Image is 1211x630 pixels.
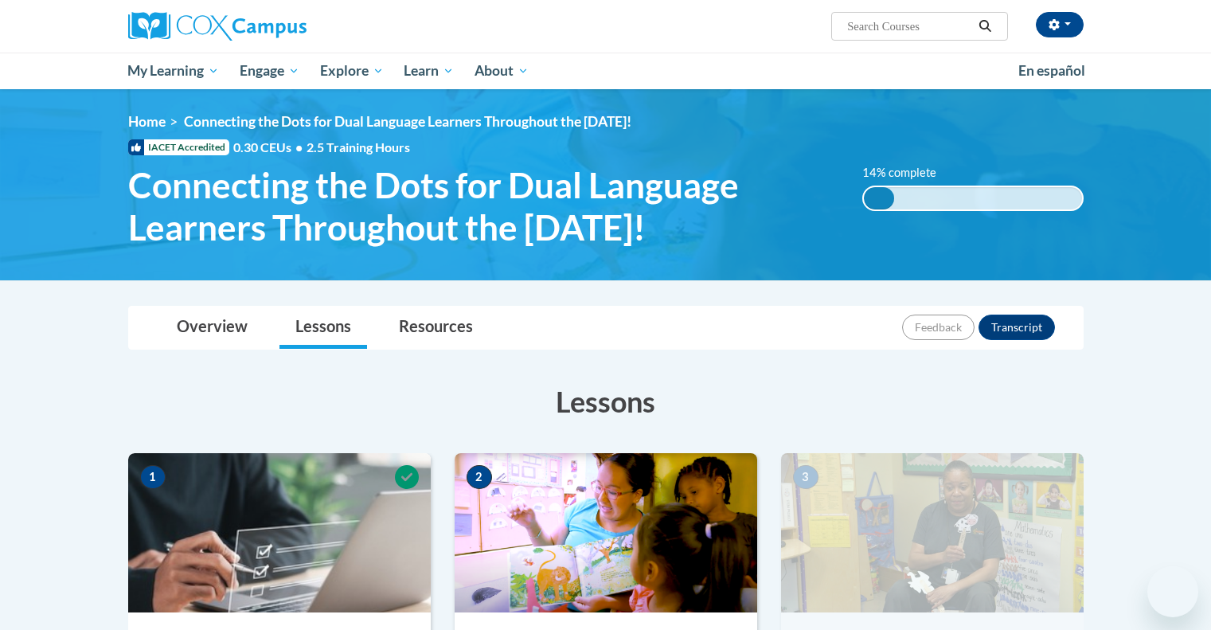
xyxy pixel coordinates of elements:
[864,187,894,209] div: 14% complete
[307,139,410,155] span: 2.5 Training Hours
[229,53,310,89] a: Engage
[1036,12,1084,37] button: Account Settings
[404,61,454,80] span: Learn
[128,382,1084,421] h3: Lessons
[973,17,997,36] button: Search
[902,315,975,340] button: Feedback
[979,315,1055,340] button: Transcript
[467,465,492,489] span: 2
[140,465,166,489] span: 1
[320,61,384,80] span: Explore
[1147,566,1198,617] iframe: Button to launch messaging window
[295,139,303,155] span: •
[846,17,973,36] input: Search Courses
[233,139,307,156] span: 0.30 CEUs
[128,164,839,248] span: Connecting the Dots for Dual Language Learners Throughout the [DATE]!
[128,453,431,612] img: Course Image
[161,307,264,349] a: Overview
[1008,54,1096,88] a: En español
[184,113,631,130] span: Connecting the Dots for Dual Language Learners Throughout the [DATE]!
[781,453,1084,612] img: Course Image
[393,53,464,89] a: Learn
[240,61,299,80] span: Engage
[128,139,229,155] span: IACET Accredited
[128,113,166,130] a: Home
[104,53,1107,89] div: Main menu
[862,164,954,182] label: 14% complete
[128,12,431,41] a: Cox Campus
[383,307,489,349] a: Resources
[793,465,818,489] span: 3
[118,53,230,89] a: My Learning
[128,12,307,41] img: Cox Campus
[455,453,757,612] img: Course Image
[127,61,219,80] span: My Learning
[1018,62,1085,79] span: En español
[310,53,394,89] a: Explore
[279,307,367,349] a: Lessons
[475,61,529,80] span: About
[464,53,539,89] a: About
